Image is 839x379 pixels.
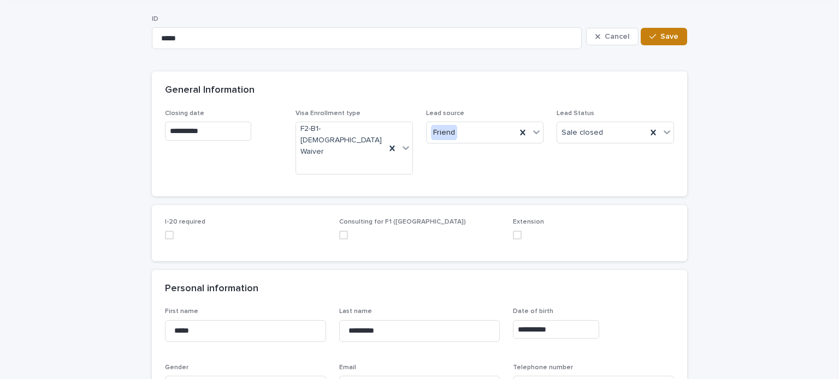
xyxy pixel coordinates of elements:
h2: Personal information [165,283,258,295]
button: Save [641,28,687,45]
span: Email [339,364,356,371]
span: ID [152,16,158,22]
span: Visa Enrollment type [296,110,361,117]
span: Extension [513,219,544,225]
span: Sale closed [562,127,603,139]
span: Telephone number [513,364,573,371]
span: F2-B1-[DEMOGRAPHIC_DATA] Waiver [300,123,382,157]
span: Lead source [426,110,464,117]
span: Consulting for F1 ([GEOGRAPHIC_DATA]) [339,219,466,225]
span: Save [660,33,678,40]
span: First name [165,308,198,315]
span: Closing date [165,110,204,117]
h2: General Information [165,85,255,97]
span: Date of birth [513,308,553,315]
span: Cancel [605,33,629,40]
span: Gender [165,364,188,371]
div: Friend [431,125,457,141]
span: I-20 required [165,219,205,225]
span: Lead Status [557,110,594,117]
span: Last name [339,308,372,315]
button: Cancel [586,28,639,45]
